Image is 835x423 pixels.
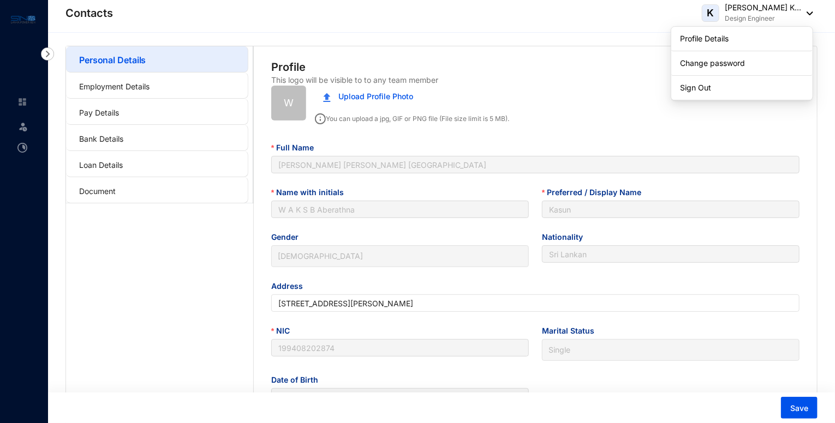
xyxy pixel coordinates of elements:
a: Document [79,186,116,196]
button: Upload Profile Photo [315,86,421,107]
label: Full Name [271,142,321,154]
label: Preferred / Display Name [542,186,649,198]
li: Home [9,91,35,113]
span: Male [278,248,522,264]
p: Profile [271,59,306,75]
img: home-unselected.a29eae3204392db15eaf.svg [17,97,27,107]
span: Upload Profile Photo [338,90,413,102]
p: Design Engineer [725,13,801,24]
p: You can upload a jpg, GIF or PNG file (File size limit is 5 MB). [315,110,509,124]
label: Name with initials [271,186,351,198]
img: time-attendance-unselected.8aad090b53826881fffb.svg [17,143,27,153]
span: Single [548,342,793,358]
input: NIC [271,339,529,356]
label: NIC [271,325,297,337]
p: This logo will be visible to to any team member [271,75,438,86]
button: Save [781,397,818,419]
span: W [284,95,294,111]
label: Date of Birth [271,374,326,386]
label: Nationality [542,231,591,243]
span: K [707,8,714,18]
img: upload.c0f81fc875f389a06f631e1c6d8834da.svg [323,93,331,102]
a: Personal Details [79,55,146,65]
img: leave-unselected.2934df6273408c3f84d9.svg [17,121,28,132]
label: Marital Status [542,325,602,337]
span: Save [790,403,808,414]
a: Pay Details [79,108,119,117]
input: Nationality [542,245,800,263]
img: dropdown-black.8e83cc76930a90b1a4fdb6d089b7bf3a.svg [801,11,813,15]
a: Bank Details [79,134,123,143]
img: logo [11,13,35,26]
input: Preferred / Display Name [542,201,800,218]
label: Gender [271,231,306,243]
a: Loan Details [79,160,123,170]
input: Name with initials [271,201,529,218]
p: Contacts [65,5,113,21]
input: Full Name [271,156,800,173]
label: Address [271,280,311,292]
li: Time Attendance [9,137,35,159]
img: info.ad751165ce926853d1d36026adaaebbf.svg [315,113,326,124]
input: Address [271,294,800,312]
p: [PERSON_NAME] K... [725,2,801,13]
a: Employment Details [79,82,150,91]
img: nav-icon-right.af6afadce00d159da59955279c43614e.svg [41,47,54,61]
